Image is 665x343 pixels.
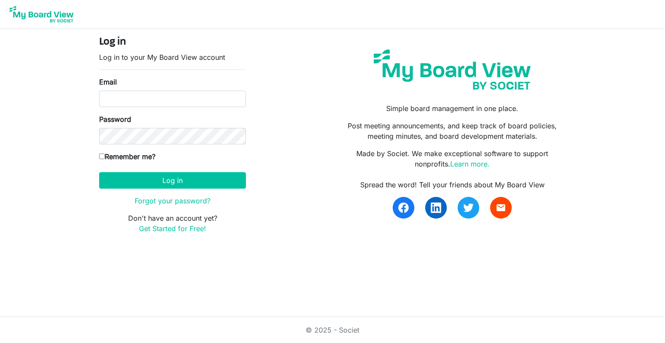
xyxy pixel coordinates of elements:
p: Log in to your My Board View account [99,52,246,62]
a: Learn more. [450,160,490,168]
label: Remember me? [99,151,155,162]
a: email [490,197,512,219]
label: Email [99,77,117,87]
img: facebook.svg [398,203,409,213]
p: Simple board management in one place. [339,103,566,114]
p: Don't have an account yet? [99,213,246,234]
button: Log in [99,172,246,189]
img: twitter.svg [463,203,474,213]
a: Forgot your password? [135,196,210,205]
div: Spread the word! Tell your friends about My Board View [339,180,566,190]
a: Get Started for Free! [139,224,206,233]
input: Remember me? [99,154,105,159]
label: Password [99,114,131,124]
span: email [496,203,506,213]
img: My Board View Logo [7,3,76,25]
h4: Log in [99,36,246,49]
a: © 2025 - Societ [306,326,359,334]
img: linkedin.svg [431,203,441,213]
img: my-board-view-societ.svg [367,43,537,96]
p: Post meeting announcements, and keep track of board policies, meeting minutes, and board developm... [339,121,566,141]
p: Made by Societ. We make exceptional software to support nonprofits. [339,148,566,169]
